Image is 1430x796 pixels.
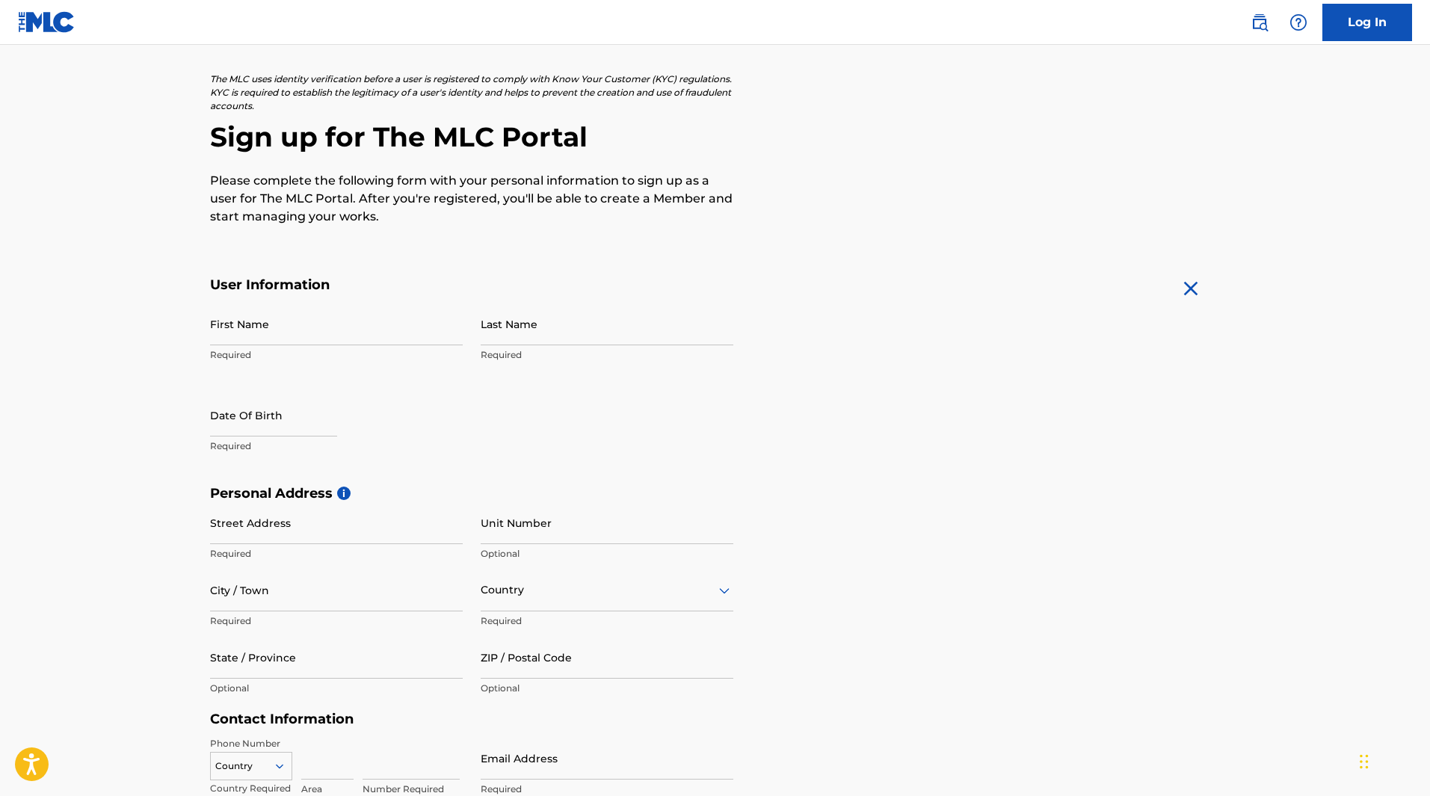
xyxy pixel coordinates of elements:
h5: Contact Information [210,711,733,728]
p: The MLC uses identity verification before a user is registered to comply with Know Your Customer ... [210,72,733,113]
p: Please complete the following form with your personal information to sign up as a user for The ML... [210,172,733,226]
img: close [1179,277,1203,300]
p: Required [481,348,733,362]
span: i [337,487,351,500]
img: help [1289,13,1307,31]
p: Required [481,783,733,796]
p: Required [481,614,733,628]
div: Help [1283,7,1313,37]
p: Number Required [363,783,460,796]
p: Optional [481,547,733,561]
p: Optional [481,682,733,695]
p: Required [210,547,463,561]
a: Public Search [1245,7,1275,37]
a: Log In [1322,4,1412,41]
p: Optional [210,682,463,695]
p: Required [210,439,463,453]
p: Country Required [210,782,292,795]
h2: Sign up for The MLC Portal [210,120,1221,154]
img: MLC Logo [18,11,75,33]
p: Required [210,348,463,362]
iframe: Chat Widget [1355,724,1430,796]
img: search [1251,13,1269,31]
p: Area [301,783,354,796]
h5: User Information [210,277,733,294]
p: Required [210,614,463,628]
h5: Personal Address [210,485,1221,502]
div: Drag [1360,739,1369,784]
